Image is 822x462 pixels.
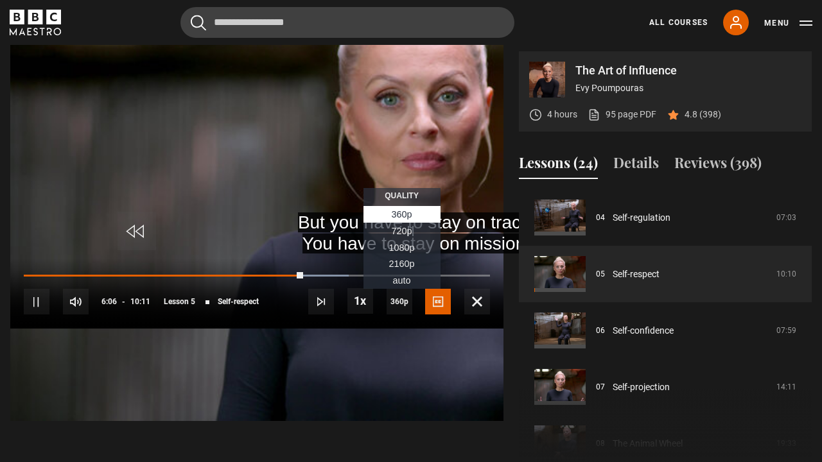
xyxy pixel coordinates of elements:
span: - [122,297,125,306]
p: 4 hours [547,108,577,121]
button: Pause [24,289,49,314]
video-js: Video Player [10,51,503,329]
button: Mute [63,289,89,314]
a: Self-projection [613,381,670,394]
a: 95 page PDF [588,108,656,121]
input: Search [180,7,514,38]
a: All Courses [649,17,708,28]
p: The Art of Influence [575,65,801,76]
span: Self-respect [218,298,259,305]
div: Progress Bar [24,275,490,277]
p: 4.8 (398) [685,108,721,121]
button: Toggle navigation [764,17,812,30]
button: Reviews (398) [674,152,762,179]
span: 10:11 [130,290,150,313]
a: Self-confidence [613,324,674,338]
li: Quality [363,188,441,203]
button: Fullscreen [464,289,490,314]
div: Current quality: 360p [387,289,412,314]
button: Lessons (24) [519,152,598,179]
button: Playback Rate [347,288,373,314]
button: Details [613,152,659,179]
span: 2160p [389,259,415,269]
span: 360p [392,209,412,219]
button: Submit the search query [191,15,206,31]
p: Evy Poumpouras [575,81,801,95]
span: 720p [392,226,412,236]
button: Next Lesson [308,289,334,314]
a: Self-respect [613,268,660,281]
span: Lesson 5 [164,298,195,305]
span: Auto [393,275,411,286]
svg: BBC Maestro [10,10,61,35]
button: Captions [425,289,451,314]
span: 360p [387,289,412,314]
span: 1080p [389,243,415,253]
span: 6:06 [101,290,117,313]
a: Self-regulation [613,211,670,225]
